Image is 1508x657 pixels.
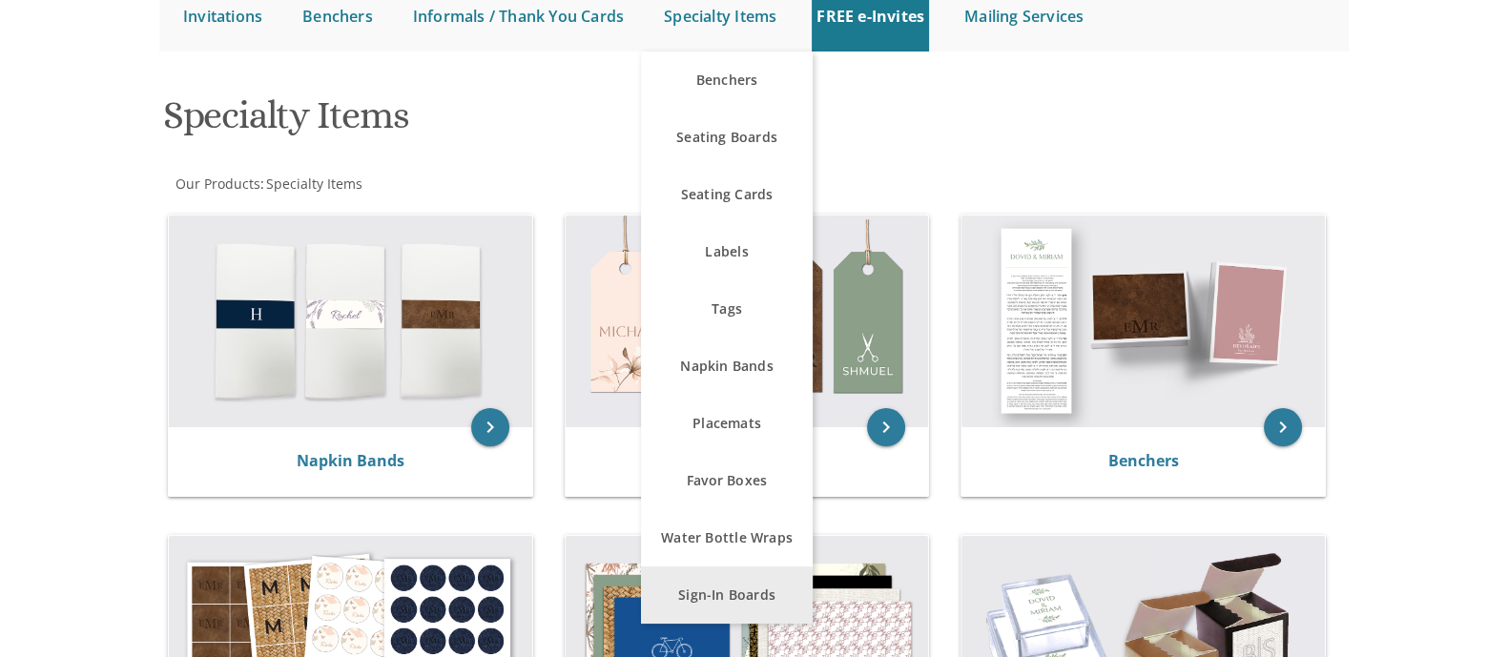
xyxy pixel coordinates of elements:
a: Napkin Bands [641,338,813,395]
a: Sign-In Boards [641,566,813,624]
img: Tags [566,216,929,427]
a: Labels [641,223,813,280]
a: Favor Boxes [641,452,813,509]
a: Water Bottle Wraps [641,509,813,566]
a: keyboard_arrow_right [471,408,509,446]
a: Benchers [641,51,813,109]
a: Our Products [174,175,260,193]
a: Tags [641,280,813,338]
span: Specialty Items [266,175,362,193]
img: Napkin Bands [169,216,532,427]
a: Specialty Items [264,175,362,193]
a: keyboard_arrow_right [1264,408,1302,446]
div: : [159,175,754,194]
a: Seating Cards [641,166,813,223]
a: Napkin Bands [297,450,404,471]
h1: Specialty Items [163,94,941,151]
img: Benchers [961,216,1325,427]
a: Benchers [1108,450,1179,471]
a: Placemats [641,395,813,452]
a: keyboard_arrow_right [867,408,905,446]
a: Seating Boards [641,109,813,166]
